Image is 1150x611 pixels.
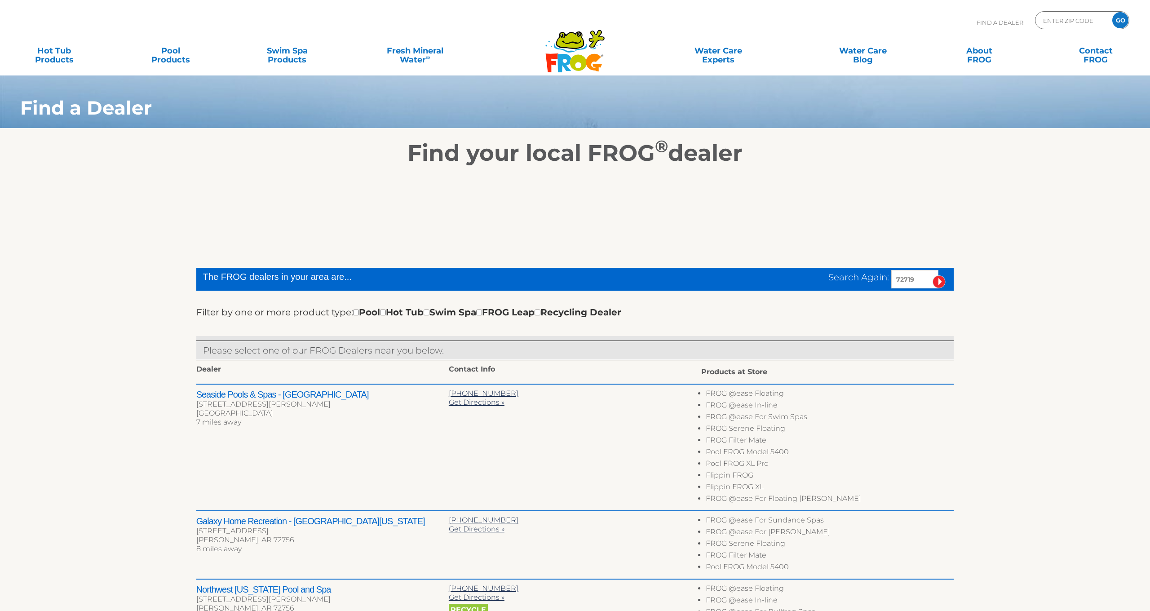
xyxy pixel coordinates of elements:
[540,18,610,73] img: Frog Products Logo
[706,596,954,607] li: FROG @ease In-line
[706,459,954,471] li: Pool FROG XL Pro
[645,42,792,60] a: Water CareExperts
[449,365,701,376] div: Contact Info
[706,527,954,539] li: FROG @ease For [PERSON_NAME]
[426,53,430,61] sup: ∞
[706,424,954,436] li: FROG Serene Floating
[7,140,1143,167] h2: Find your local FROG dealer
[449,389,518,398] a: [PHONE_NUMBER]
[449,525,504,533] a: Get Directions »
[706,494,954,506] li: FROG @ease For Floating [PERSON_NAME]
[706,562,954,574] li: Pool FROG Model 5400
[449,584,518,593] a: [PHONE_NUMBER]
[196,305,353,319] label: Filter by one or more product type:
[706,389,954,401] li: FROG @ease Floating
[706,551,954,562] li: FROG Filter Mate
[701,365,954,379] div: Products at Store
[203,270,579,283] div: The FROG dealers in your area are...
[449,398,504,407] a: Get Directions »
[20,97,1030,119] h1: Find a Dealer
[358,42,472,60] a: Fresh MineralWater∞
[655,136,668,156] sup: ®
[706,401,954,412] li: FROG @ease In-line
[706,412,954,424] li: FROG @ease For Swim Spas
[196,365,449,376] div: Dealer
[977,11,1023,34] p: Find A Dealer
[1112,12,1128,28] input: GO
[196,536,449,545] div: [PERSON_NAME], AR 72756
[706,539,954,551] li: FROG Serene Floating
[196,527,449,536] div: [STREET_ADDRESS]
[818,42,908,60] a: Water CareBlog
[196,389,449,400] h2: Seaside Pools & Spas - [GEOGRAPHIC_DATA]
[196,584,449,595] h2: Northwest [US_STATE] Pool and Spa
[353,305,621,319] div: Pool Hot Tub Swim Spa FROG Leap Recycling Dealer
[242,42,332,60] a: Swim SpaProducts
[196,400,449,409] div: [STREET_ADDRESS][PERSON_NAME]
[1050,42,1141,60] a: ContactFROG
[9,42,100,60] a: Hot TubProducts
[706,584,954,596] li: FROG @ease Floating
[706,471,954,483] li: Flippin FROG
[125,42,216,60] a: PoolProducts
[196,595,449,604] div: [STREET_ADDRESS][PERSON_NAME]
[196,418,241,426] span: 7 miles away
[706,483,954,494] li: Flippin FROG XL
[828,272,889,283] span: Search Again:
[196,409,449,418] div: [GEOGRAPHIC_DATA]
[196,545,242,553] span: 8 miles away
[706,447,954,459] li: Pool FROG Model 5400
[196,516,449,527] h2: Galaxy Home Recreation - [GEOGRAPHIC_DATA][US_STATE]
[934,42,1025,60] a: AboutFROG
[203,343,947,358] p: Please select one of our FROG Dealers near you below.
[706,436,954,447] li: FROG Filter Mate
[706,516,954,527] li: FROG @ease For Sundance Spas
[933,275,946,288] input: Submit
[449,593,504,602] a: Get Directions »
[449,516,518,524] a: [PHONE_NUMBER]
